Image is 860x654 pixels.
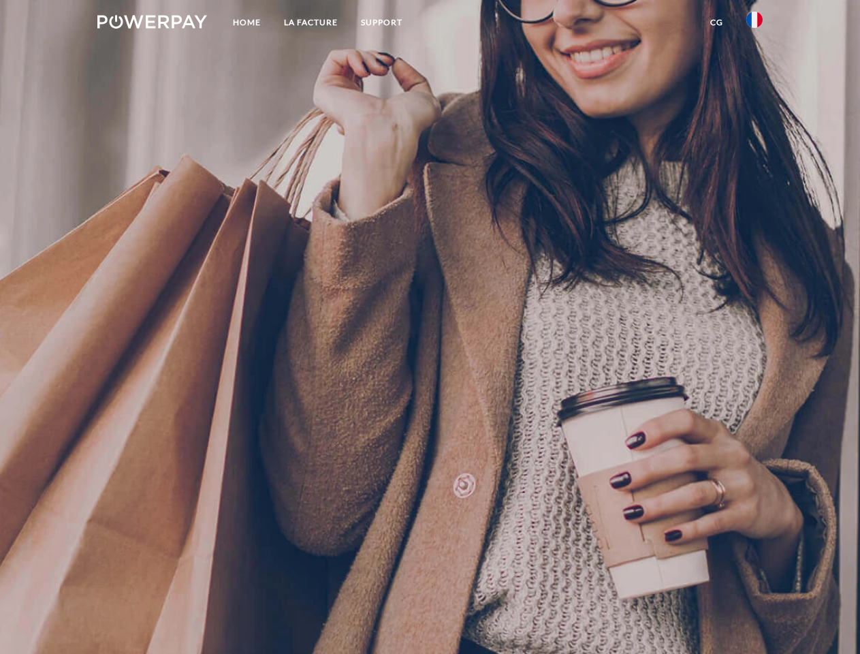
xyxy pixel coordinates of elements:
[272,10,349,35] a: LA FACTURE
[746,12,763,28] img: fr
[699,10,735,35] a: CG
[221,10,272,35] a: Home
[349,10,414,35] a: Support
[97,15,207,29] img: logo-powerpay-white.svg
